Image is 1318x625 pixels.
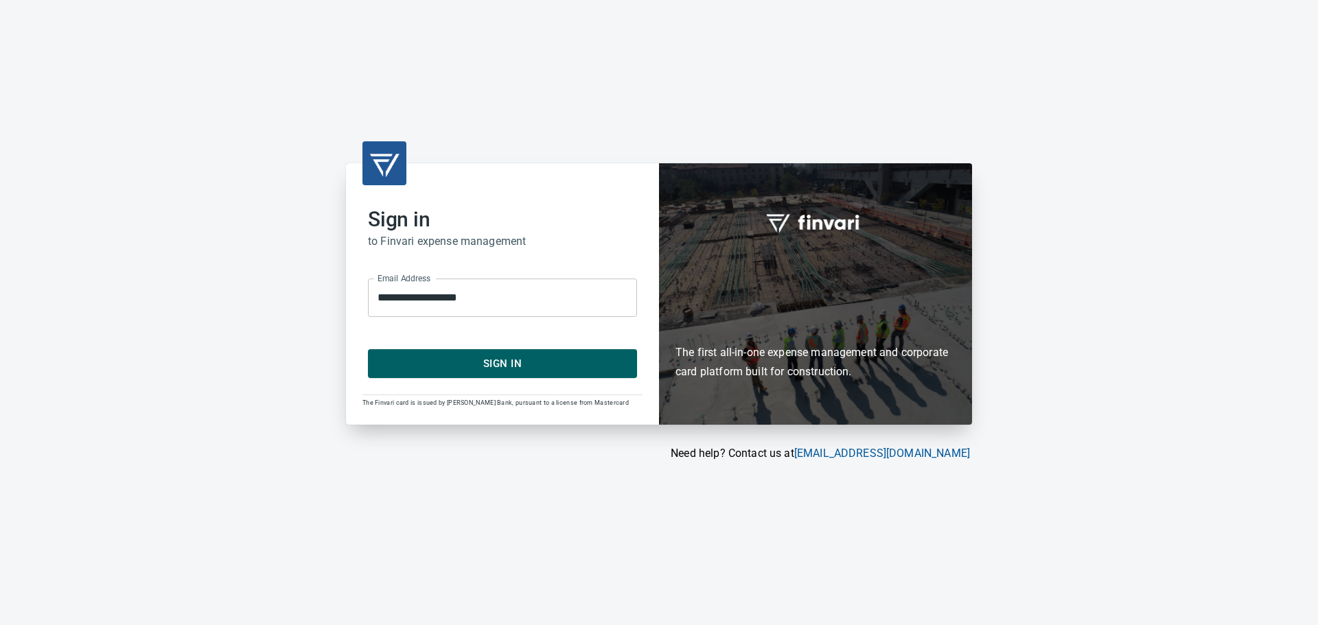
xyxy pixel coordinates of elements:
button: Sign In [368,349,637,378]
p: Need help? Contact us at [346,445,970,462]
div: Finvari [659,163,972,425]
span: Sign In [383,355,622,373]
img: transparent_logo.png [368,147,401,180]
h6: to Finvari expense management [368,232,637,251]
h2: Sign in [368,207,637,232]
a: [EMAIL_ADDRESS][DOMAIN_NAME] [794,447,970,460]
img: fullword_logo_white.png [764,207,867,238]
span: The Finvari card is issued by [PERSON_NAME] Bank, pursuant to a license from Mastercard [362,399,629,406]
h6: The first all-in-one expense management and corporate card platform built for construction. [675,264,956,382]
